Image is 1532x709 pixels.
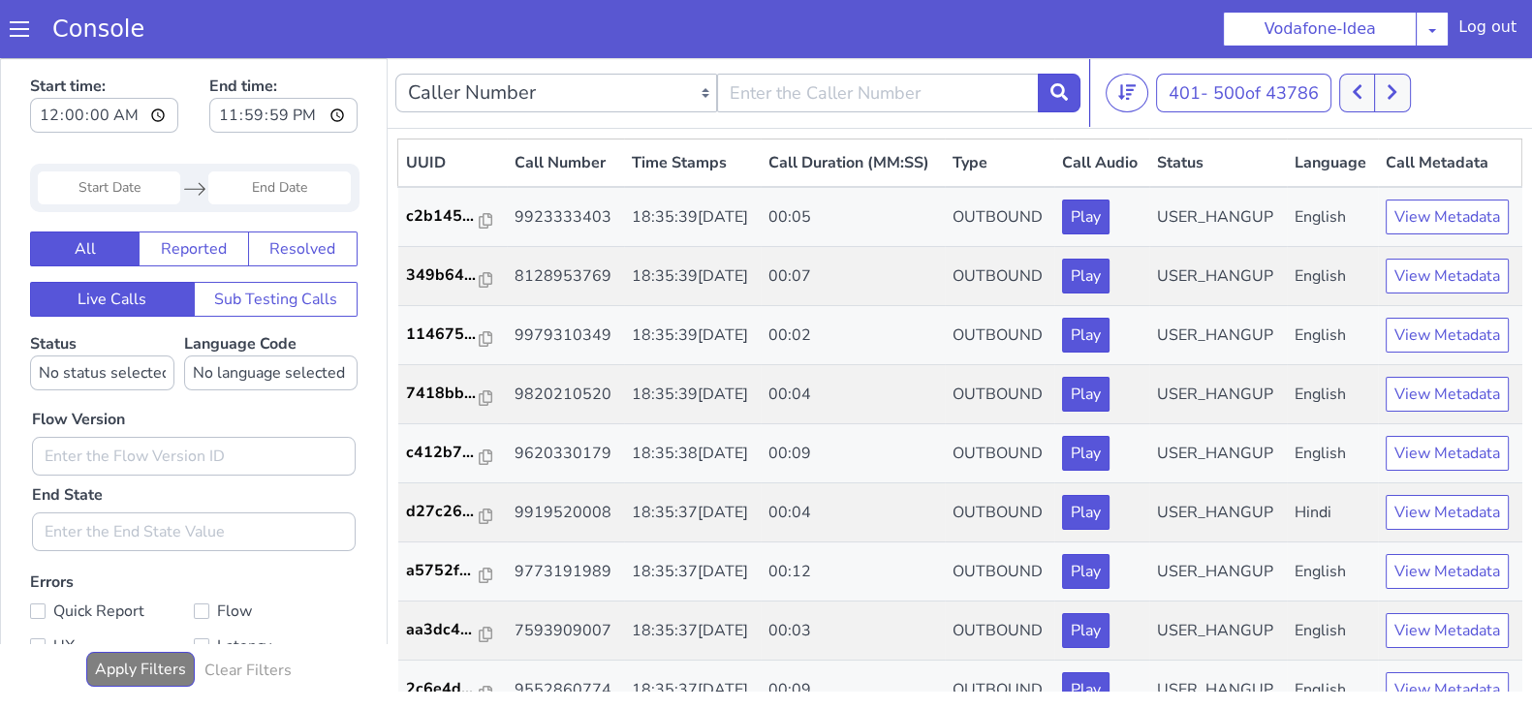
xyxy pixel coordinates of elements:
td: 18:35:39[DATE] [624,189,762,248]
td: OUTBOUND [945,366,1055,425]
td: USER_HANGUP [1149,484,1287,543]
button: View Metadata [1386,141,1509,176]
td: 7593909007 [507,543,624,602]
td: USER_HANGUP [1149,189,1287,248]
td: 18:35:37[DATE] [624,543,762,602]
button: Play [1062,378,1110,413]
button: Play [1062,437,1110,472]
div: Log out [1458,15,1516,46]
button: View Metadata [1386,200,1509,235]
input: Start Date [38,113,180,146]
a: c412b7... [406,383,499,406]
td: English [1287,366,1378,425]
button: View Metadata [1386,437,1509,472]
td: 18:35:39[DATE] [624,248,762,307]
td: OUTBOUND [945,425,1055,484]
td: USER_HANGUP [1149,307,1287,366]
td: English [1287,543,1378,602]
td: 18:35:39[DATE] [624,307,762,366]
button: View Metadata [1386,614,1509,649]
td: 00:07 [761,189,945,248]
a: a5752f... [406,501,499,524]
label: UX [30,574,194,601]
button: Reported [139,173,248,208]
td: Hindi [1287,425,1378,484]
a: 114675... [406,264,499,288]
label: Latency [194,574,358,601]
td: OUTBOUND [945,484,1055,543]
button: View Metadata [1386,260,1509,294]
td: English [1287,602,1378,662]
th: Language [1287,81,1378,130]
input: End Date [208,113,351,146]
td: OUTBOUND [945,602,1055,662]
td: English [1287,248,1378,307]
td: USER_HANGUP [1149,425,1287,484]
td: 18:35:37[DATE] [624,484,762,543]
button: Play [1062,260,1110,294]
button: Play [1062,555,1110,590]
p: a5752f... [406,501,480,524]
th: Call Audio [1054,81,1149,130]
td: OUTBOUND [945,307,1055,366]
td: English [1287,189,1378,248]
label: Quick Report [30,539,194,567]
th: Call Duration (MM:SS) [761,81,945,130]
button: Apply Filters [86,594,195,629]
td: 18:35:39[DATE] [624,129,762,189]
label: Status [30,275,174,332]
label: Flow [194,539,358,567]
th: Status [1149,81,1287,130]
td: 00:12 [761,484,945,543]
td: 00:05 [761,129,945,189]
td: 9552860774 [507,602,624,662]
td: USER_HANGUP [1149,366,1287,425]
button: Resolved [248,173,358,208]
a: aa3dc4... [406,560,499,583]
a: c2b145... [406,146,499,170]
label: Start time: [30,11,178,80]
td: 9979310349 [507,248,624,307]
td: 00:04 [761,425,945,484]
td: 8128953769 [507,189,624,248]
span: 500 of 43786 [1213,23,1319,46]
button: Live Calls [30,224,195,259]
p: c2b145... [406,146,480,170]
th: Call Metadata [1378,81,1522,130]
td: OUTBOUND [945,543,1055,602]
th: UUID [398,81,507,130]
button: Play [1062,200,1110,235]
td: USER_HANGUP [1149,248,1287,307]
button: Play [1062,319,1110,354]
p: 114675... [406,264,480,288]
td: USER_HANGUP [1149,602,1287,662]
input: Enter the End State Value [32,454,356,493]
td: 00:09 [761,366,945,425]
a: d27c26... [406,442,499,465]
td: USER_HANGUP [1149,543,1287,602]
a: 349b64... [406,205,499,229]
td: English [1287,484,1378,543]
h6: Clear Filters [204,603,292,622]
button: All [30,173,140,208]
button: Play [1062,496,1110,531]
td: English [1287,129,1378,189]
button: Sub Testing Calls [194,224,359,259]
button: Play [1062,614,1110,649]
a: 2c6e4d... [406,619,499,642]
th: Call Number [507,81,624,130]
td: 9620330179 [507,366,624,425]
p: 349b64... [406,205,480,229]
button: 401- 500of 43786 [1156,15,1331,54]
td: OUTBOUND [945,189,1055,248]
button: View Metadata [1386,496,1509,531]
button: View Metadata [1386,378,1509,413]
th: Time Stamps [624,81,762,130]
td: 00:03 [761,543,945,602]
td: 9820210520 [507,307,624,366]
select: Status [30,297,174,332]
label: End State [32,425,103,448]
th: Type [945,81,1055,130]
select: Language Code [184,297,358,332]
p: 7418bb... [406,324,480,347]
